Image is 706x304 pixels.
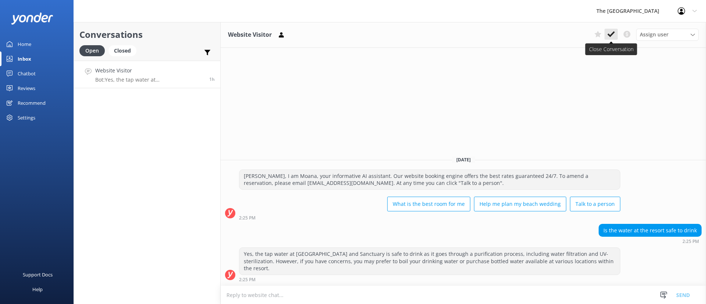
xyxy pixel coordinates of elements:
div: Chatbot [18,66,36,81]
div: Home [18,37,31,51]
div: Help [32,282,43,297]
strong: 2:25 PM [239,278,256,282]
a: Open [79,46,108,54]
div: Assign User [636,29,699,40]
div: Inbox [18,51,31,66]
span: Assign user [640,31,668,39]
h3: Website Visitor [228,30,272,40]
button: Help me plan my beach wedding [474,197,566,211]
a: Website VisitorBot:Yes, the tap water at [GEOGRAPHIC_DATA] and Sanctuary is safe to drink as it g... [74,61,220,88]
div: Yes, the tap water at [GEOGRAPHIC_DATA] and Sanctuary is safe to drink as it goes through a purif... [239,248,620,275]
div: Sep 18 2025 02:25pm (UTC -10:00) Pacific/Honolulu [599,239,702,244]
p: Bot: Yes, the tap water at [GEOGRAPHIC_DATA] and Sanctuary is safe to drink as it goes through a ... [95,76,204,83]
div: Settings [18,110,35,125]
h2: Conversations [79,28,215,42]
span: [DATE] [452,157,475,163]
div: Recommend [18,96,46,110]
strong: 2:25 PM [682,239,699,244]
h4: Website Visitor [95,67,204,75]
button: What is the best room for me [387,197,470,211]
span: Sep 18 2025 02:25pm (UTC -10:00) Pacific/Honolulu [209,76,215,82]
div: Reviews [18,81,35,96]
div: Sep 18 2025 02:25pm (UTC -10:00) Pacific/Honolulu [239,277,620,282]
button: Talk to a person [570,197,620,211]
img: yonder-white-logo.png [11,12,53,25]
a: Closed [108,46,140,54]
div: Is the water at the resort safe to drink [599,224,701,237]
div: [PERSON_NAME], I am Moana, your informative AI assistant. Our website booking engine offers the b... [239,170,620,189]
div: Open [79,45,105,56]
div: Support Docs [23,267,53,282]
strong: 2:25 PM [239,216,256,220]
div: Closed [108,45,136,56]
div: Sep 18 2025 02:25pm (UTC -10:00) Pacific/Honolulu [239,215,620,220]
